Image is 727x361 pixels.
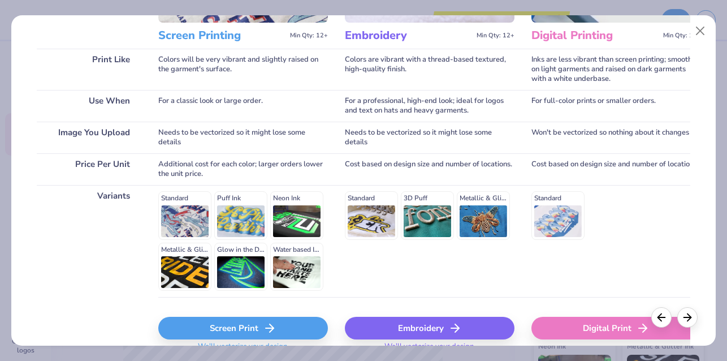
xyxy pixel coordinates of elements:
[531,90,701,122] div: For full-color prints or smaller orders.
[37,185,141,297] div: Variants
[37,122,141,153] div: Image You Upload
[158,317,328,339] div: Screen Print
[689,20,711,42] button: Close
[158,153,328,185] div: Additional cost for each color; larger orders lower the unit price.
[345,122,514,153] div: Needs to be vectorized so it might lose some details
[158,122,328,153] div: Needs to be vectorized so it might lose some details
[531,317,701,339] div: Digital Print
[37,49,141,90] div: Print Like
[290,32,328,40] span: Min Qty: 12+
[531,153,701,185] div: Cost based on design size and number of locations.
[345,153,514,185] div: Cost based on design size and number of locations.
[37,153,141,185] div: Price Per Unit
[345,317,514,339] div: Embroidery
[663,32,701,40] span: Min Qty: 12+
[158,49,328,90] div: Colors will be very vibrant and slightly raised on the garment's surface.
[531,49,701,90] div: Inks are less vibrant than screen printing; smooth on light garments and raised on dark garments ...
[477,32,514,40] span: Min Qty: 12+
[158,90,328,122] div: For a classic look or large order.
[345,49,514,90] div: Colors are vibrant with a thread-based textured, high-quality finish.
[345,90,514,122] div: For a professional, high-end look; ideal for logos and text on hats and heavy garments.
[531,28,659,43] h3: Digital Printing
[193,342,293,358] span: We'll vectorize your design.
[158,28,285,43] h3: Screen Printing
[531,122,701,153] div: Won't be vectorized so nothing about it changes
[37,90,141,122] div: Use When
[345,28,472,43] h3: Embroidery
[380,342,480,358] span: We'll vectorize your design.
